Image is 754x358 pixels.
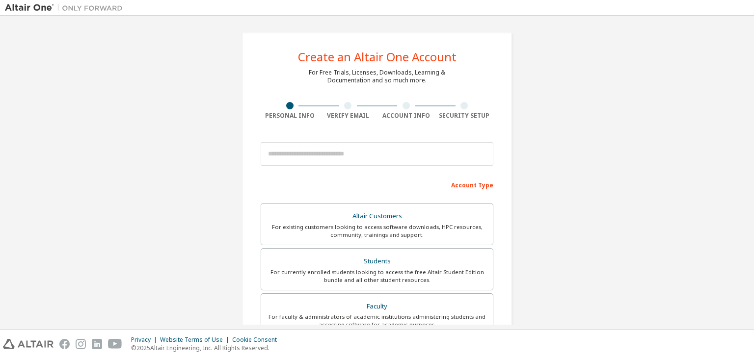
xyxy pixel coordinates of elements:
div: Create an Altair One Account [298,51,457,63]
img: Altair One [5,3,128,13]
img: linkedin.svg [92,339,102,349]
div: Faculty [267,300,487,313]
div: Security Setup [435,112,494,120]
div: Website Terms of Use [160,336,232,344]
p: © 2025 Altair Engineering, Inc. All Rights Reserved. [131,344,283,352]
div: Students [267,255,487,268]
img: altair_logo.svg [3,339,54,349]
div: Cookie Consent [232,336,283,344]
img: facebook.svg [59,339,70,349]
div: For Free Trials, Licenses, Downloads, Learning & Documentation and so much more. [309,69,445,84]
div: Personal Info [261,112,319,120]
div: Privacy [131,336,160,344]
div: Verify Email [319,112,377,120]
div: Altair Customers [267,209,487,223]
div: For currently enrolled students looking to access the free Altair Student Edition bundle and all ... [267,268,487,284]
img: youtube.svg [108,339,122,349]
div: For existing customers looking to access software downloads, HPC resources, community, trainings ... [267,223,487,239]
img: instagram.svg [76,339,86,349]
div: Account Type [261,177,493,192]
div: For faculty & administrators of academic institutions administering students and accessing softwa... [267,313,487,329]
div: Account Info [377,112,435,120]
